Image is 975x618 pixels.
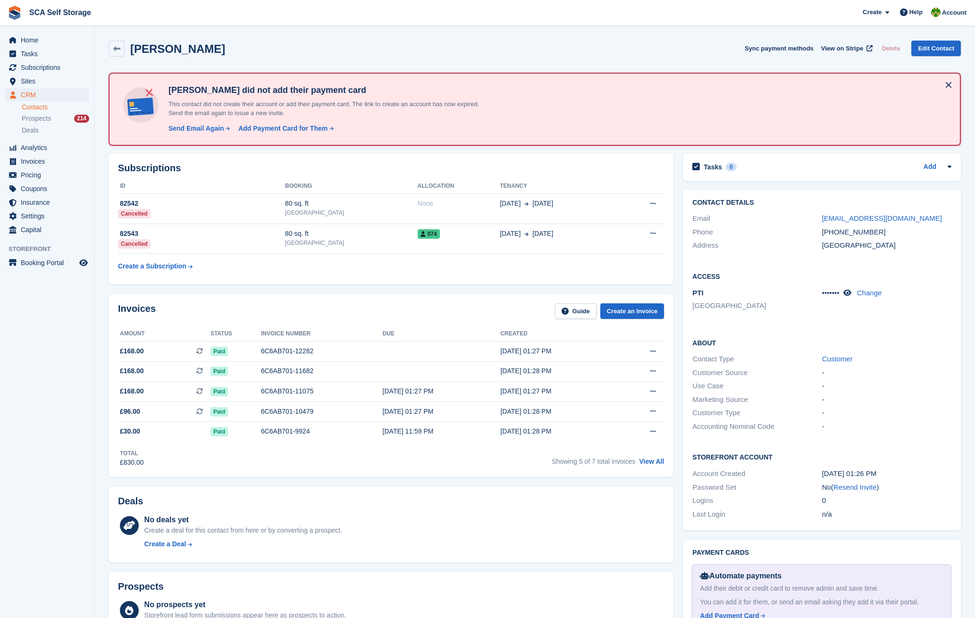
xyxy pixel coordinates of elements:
th: Due [383,326,501,342]
div: Use Case [692,381,822,392]
span: Prospects [22,114,51,123]
span: £30.00 [120,426,140,436]
span: ••••••• [822,289,840,297]
div: Create a Deal [144,539,186,549]
a: menu [5,256,89,269]
div: Accounting Nominal Code [692,421,822,432]
span: Analytics [21,141,77,154]
div: You can add it for them, or send an email asking they add it via their portal. [700,597,943,607]
a: Customer [822,355,853,363]
h2: Prospects [118,581,164,592]
img: no-card-linked-e7822e413c904bf8b177c4d89f31251c4716f9871600ec3ca5bfc59e148c83f4.svg [121,85,161,125]
div: [DATE] 01:28 PM [500,426,618,436]
span: Showing 5 of 7 total invoices [552,458,635,465]
div: Add their debit or credit card to remove admin and save time. [700,584,943,593]
span: ( ) [831,483,879,491]
span: Invoices [21,155,77,168]
th: Status [210,326,261,342]
div: Password Set [692,482,822,493]
span: Account [942,8,967,17]
a: menu [5,182,89,195]
a: Create an Invoice [600,303,664,319]
a: menu [5,75,89,88]
div: £830.00 [120,458,144,468]
div: [PHONE_NUMBER] [822,227,951,238]
span: Create [863,8,882,17]
div: 80 sq. ft [285,199,417,209]
div: 6C6AB701-11682 [261,366,383,376]
img: Sam Chapman [931,8,941,17]
a: Create a Subscription [118,258,193,275]
div: Last Login [692,509,822,520]
h2: Subscriptions [118,163,664,174]
div: 6C6AB701-9924 [261,426,383,436]
a: SCA Self Storage [25,5,95,20]
h2: Tasks [704,163,722,171]
span: Settings [21,209,77,223]
h2: Access [692,271,951,281]
a: menu [5,223,89,236]
div: Cancelled [118,239,151,249]
div: [DATE] 01:27 PM [383,407,501,417]
h2: Storefront Account [692,452,951,461]
div: 0 [726,163,737,171]
a: View on Stripe [817,41,874,56]
h2: Deals [118,496,143,507]
span: Insurance [21,196,77,209]
span: Booking Portal [21,256,77,269]
th: ID [118,179,285,194]
a: Resend Invite [833,483,877,491]
div: n/a [822,509,951,520]
div: Marketing Source [692,394,822,405]
p: This contact did not create their account or add their payment card. The link to create an accoun... [165,100,495,118]
a: Guide [555,303,597,319]
span: [DATE] [532,199,553,209]
span: Sites [21,75,77,88]
a: Deals [22,125,89,135]
a: Add [924,162,936,173]
h2: Contact Details [692,199,951,207]
a: menu [5,88,89,101]
h4: [PERSON_NAME] did not add their payment card [165,85,495,96]
div: Cancelled [118,209,151,218]
div: 80 sq. ft [285,229,417,239]
a: Prospects 214 [22,114,89,124]
span: Help [909,8,923,17]
div: Create a Subscription [118,261,186,271]
h2: Payment cards [692,549,951,557]
img: stora-icon-8386f47178a22dfd0bd8f6a31ec36ba5ce8667c1dd55bd0f319d3a0aa187defe.svg [8,6,22,20]
span: Paid [210,367,228,376]
div: Contact Type [692,354,822,365]
div: [DATE] 11:59 PM [383,426,501,436]
th: Created [500,326,618,342]
div: 82542 [118,199,285,209]
span: [DATE] [532,229,553,239]
div: Send Email Again [168,124,224,134]
span: £96.00 [120,407,140,417]
div: 6C6AB701-12282 [261,346,383,356]
h2: [PERSON_NAME] [130,42,225,55]
div: - [822,381,951,392]
a: View All [639,458,664,465]
span: Home [21,33,77,47]
a: Create a Deal [144,539,342,549]
div: Phone [692,227,822,238]
div: 6C6AB701-10479 [261,407,383,417]
div: 6C6AB701-11075 [261,386,383,396]
a: menu [5,33,89,47]
span: Tasks [21,47,77,60]
div: 214 [74,115,89,123]
div: - [822,421,951,432]
span: Capital [21,223,77,236]
span: £168.00 [120,346,144,356]
div: 82543 [118,229,285,239]
div: - [822,394,951,405]
span: Coupons [21,182,77,195]
div: 0 [822,495,951,506]
a: menu [5,47,89,60]
div: No prospects yet [144,599,346,610]
span: [DATE] [500,229,521,239]
div: Customer Type [692,408,822,418]
div: [DATE] 01:28 PM [500,407,618,417]
div: [DATE] 01:27 PM [500,386,618,396]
